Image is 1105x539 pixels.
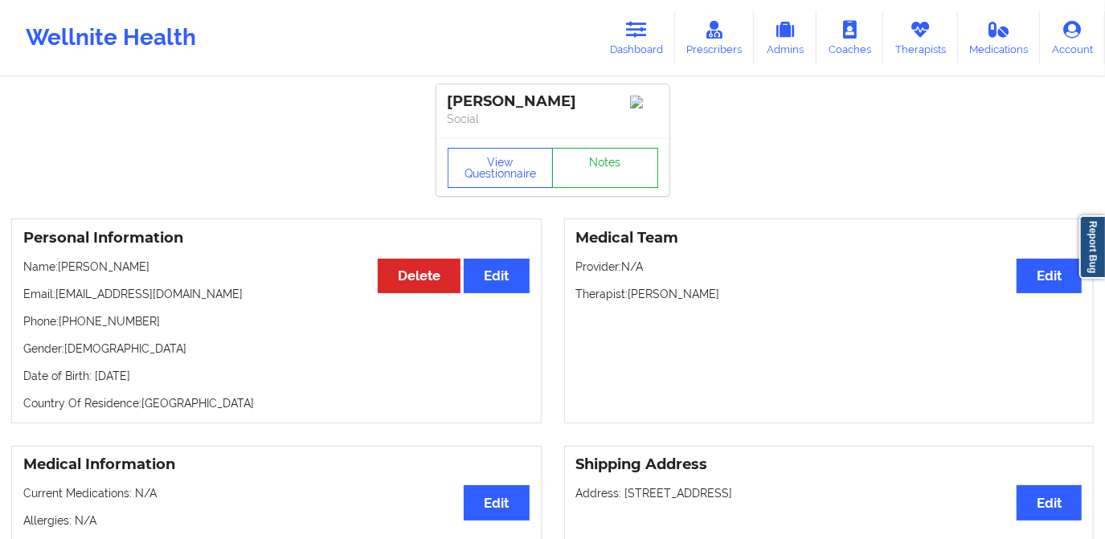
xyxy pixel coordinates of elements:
[23,286,530,302] p: Email: [EMAIL_ADDRESS][DOMAIN_NAME]
[23,512,530,529] p: Allergies: N/A
[1017,485,1082,520] button: Edit
[23,229,530,247] h3: Personal Information
[23,368,530,384] p: Date of Birth: [DATE]
[598,11,675,64] a: Dashboard
[448,92,658,111] div: [PERSON_NAME]
[675,11,755,64] a: Prescribers
[576,455,1082,474] h3: Shipping Address
[23,455,530,474] h3: Medical Information
[883,11,958,64] a: Therapists
[1040,11,1105,64] a: Account
[23,313,530,329] p: Phone: [PHONE_NUMBER]
[576,286,1082,302] p: Therapist: [PERSON_NAME]
[448,148,554,188] button: View Questionnaire
[23,395,530,411] p: Country Of Residence: [GEOGRAPHIC_DATA]
[464,485,529,520] button: Edit
[816,11,883,64] a: Coaches
[23,485,530,501] p: Current Medications: N/A
[576,485,1082,501] p: Address: [STREET_ADDRESS]
[464,259,529,293] button: Edit
[576,259,1082,275] p: Provider: N/A
[576,229,1082,247] h3: Medical Team
[448,111,658,127] p: Social
[630,96,658,108] img: Image%2Fplaceholer-image.png
[754,11,816,64] a: Admins
[958,11,1041,64] a: Medications
[23,259,530,275] p: Name: [PERSON_NAME]
[552,148,658,188] a: Notes
[1017,259,1082,293] button: Edit
[378,259,460,293] button: Delete
[23,341,530,357] p: Gender: [DEMOGRAPHIC_DATA]
[1079,215,1105,279] a: Report Bug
